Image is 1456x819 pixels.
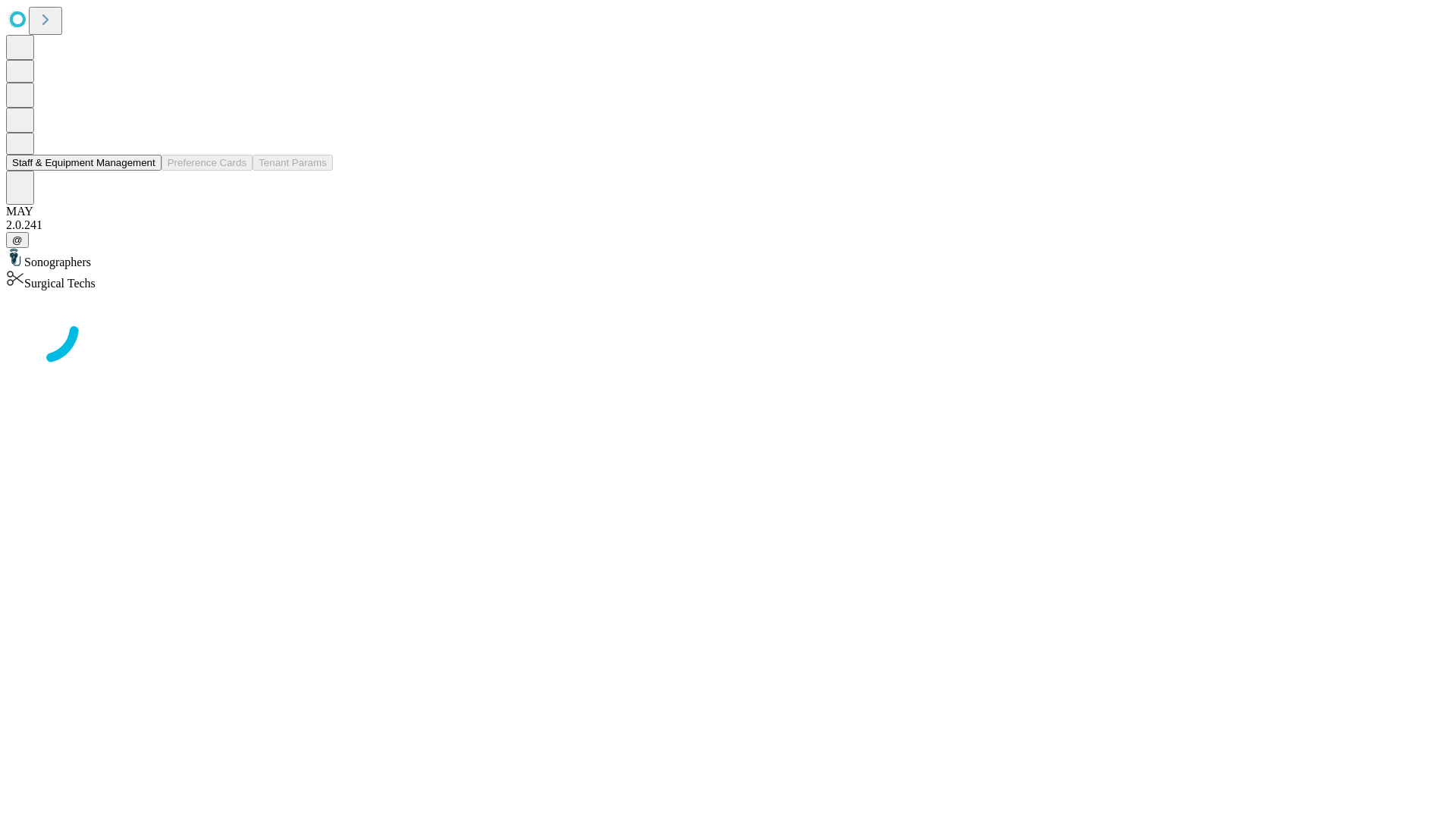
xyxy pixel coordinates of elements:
[6,248,1450,269] div: Sonographers
[162,155,253,171] button: Preference Cards
[12,234,23,246] span: @
[6,232,29,248] button: @
[253,155,333,171] button: Tenant Params
[6,269,1450,290] div: Surgical Techs
[6,155,162,171] button: Staff & Equipment Management
[6,205,1450,218] div: MAY
[6,218,1450,232] div: 2.0.241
